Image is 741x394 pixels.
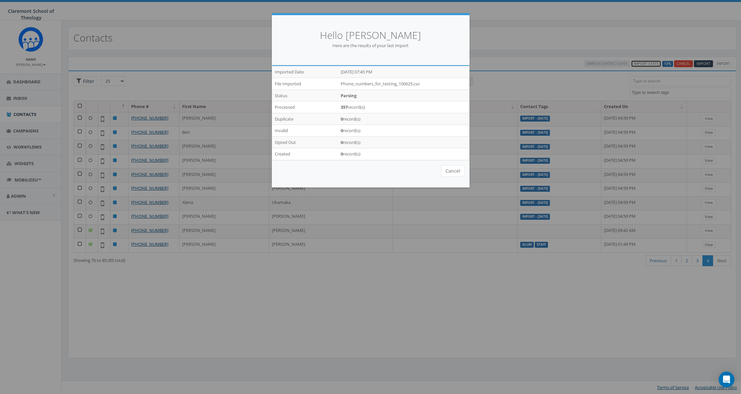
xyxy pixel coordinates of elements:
strong: 0 [341,127,343,133]
td: Duplicate [272,113,338,125]
td: record(s) [338,101,469,113]
td: [DATE] 07:45 PM [338,66,469,78]
p: Here are the results of your last import [282,42,460,49]
td: record(s) [338,136,469,148]
td: File Imported [272,78,338,90]
td: Status [272,90,338,101]
strong: 357 [341,104,348,110]
td: record(s) [338,125,469,137]
strong: 0 [341,116,343,122]
strong: Parsing [341,93,356,98]
button: Cancel [441,165,465,177]
td: record(s) [338,148,469,160]
div: Open Intercom Messenger [719,372,734,387]
td: Phone_numbers_for_texting_100625.csv [338,78,469,90]
td: Imported Date [272,66,338,78]
td: Opted Out [272,136,338,148]
td: Invalid [272,125,338,137]
strong: 0 [341,139,343,145]
td: record(s) [338,113,469,125]
td: Processed [272,101,338,113]
strong: 0 [341,151,343,157]
td: Created [272,148,338,160]
h5: Hello [PERSON_NAME] [282,28,460,42]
